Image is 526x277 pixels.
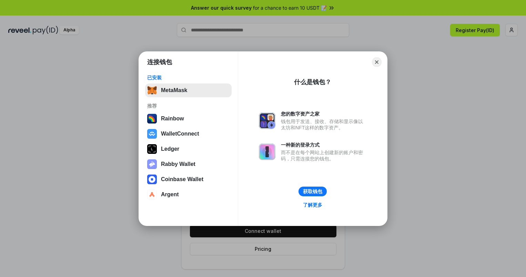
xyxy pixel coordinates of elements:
button: Rabby Wallet [145,157,232,171]
img: svg+xml,%3Csvg%20xmlns%3D%22http%3A%2F%2Fwww.w3.org%2F2000%2Fsvg%22%20fill%3D%22none%22%20viewBox... [259,112,275,129]
div: MetaMask [161,87,187,93]
div: WalletConnect [161,131,199,137]
h1: 连接钱包 [147,58,172,66]
div: 推荐 [147,103,230,109]
div: 一种新的登录方式 [281,142,366,148]
img: svg+xml,%3Csvg%20width%3D%22120%22%20height%3D%22120%22%20viewBox%3D%220%200%20120%20120%22%20fil... [147,114,157,123]
button: WalletConnect [145,127,232,141]
div: 什么是钱包？ [294,78,331,86]
img: svg+xml,%3Csvg%20width%3D%2228%22%20height%3D%2228%22%20viewBox%3D%220%200%2028%2028%22%20fill%3D... [147,175,157,184]
img: svg+xml,%3Csvg%20fill%3D%22none%22%20height%3D%2233%22%20viewBox%3D%220%200%2035%2033%22%20width%... [147,86,157,95]
button: MetaMask [145,83,232,97]
button: Coinbase Wallet [145,172,232,186]
div: 获取钱包 [303,188,322,195]
div: Argent [161,191,179,198]
div: Coinbase Wallet [161,176,203,182]
button: Ledger [145,142,232,156]
div: 您的数字资产之家 [281,111,366,117]
img: svg+xml,%3Csvg%20width%3D%2228%22%20height%3D%2228%22%20viewBox%3D%220%200%2028%2028%22%20fill%3D... [147,190,157,199]
div: 钱包用于发送、接收、存储和显示像以太坊和NFT这样的数字资产。 [281,118,366,131]
a: 了解更多 [299,200,326,209]
div: Ledger [161,146,179,152]
button: Rainbow [145,112,232,126]
img: svg+xml,%3Csvg%20width%3D%2228%22%20height%3D%2228%22%20viewBox%3D%220%200%2028%2028%22%20fill%3D... [147,129,157,139]
button: Argent [145,188,232,201]
div: 已安装 [147,75,230,81]
div: 而不是在每个网站上创建新的账户和密码，只需连接您的钱包。 [281,149,366,162]
div: 了解更多 [303,202,322,208]
img: svg+xml,%3Csvg%20xmlns%3D%22http%3A%2F%2Fwww.w3.org%2F2000%2Fsvg%22%20fill%3D%22none%22%20viewBox... [147,159,157,169]
img: svg+xml,%3Csvg%20xmlns%3D%22http%3A%2F%2Fwww.w3.org%2F2000%2Fsvg%22%20fill%3D%22none%22%20viewBox... [259,144,275,160]
button: 获取钱包 [299,187,327,196]
button: Close [372,57,382,67]
div: Rabby Wallet [161,161,195,167]
div: Rainbow [161,116,184,122]
img: svg+xml,%3Csvg%20xmlns%3D%22http%3A%2F%2Fwww.w3.org%2F2000%2Fsvg%22%20width%3D%2228%22%20height%3... [147,144,157,154]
